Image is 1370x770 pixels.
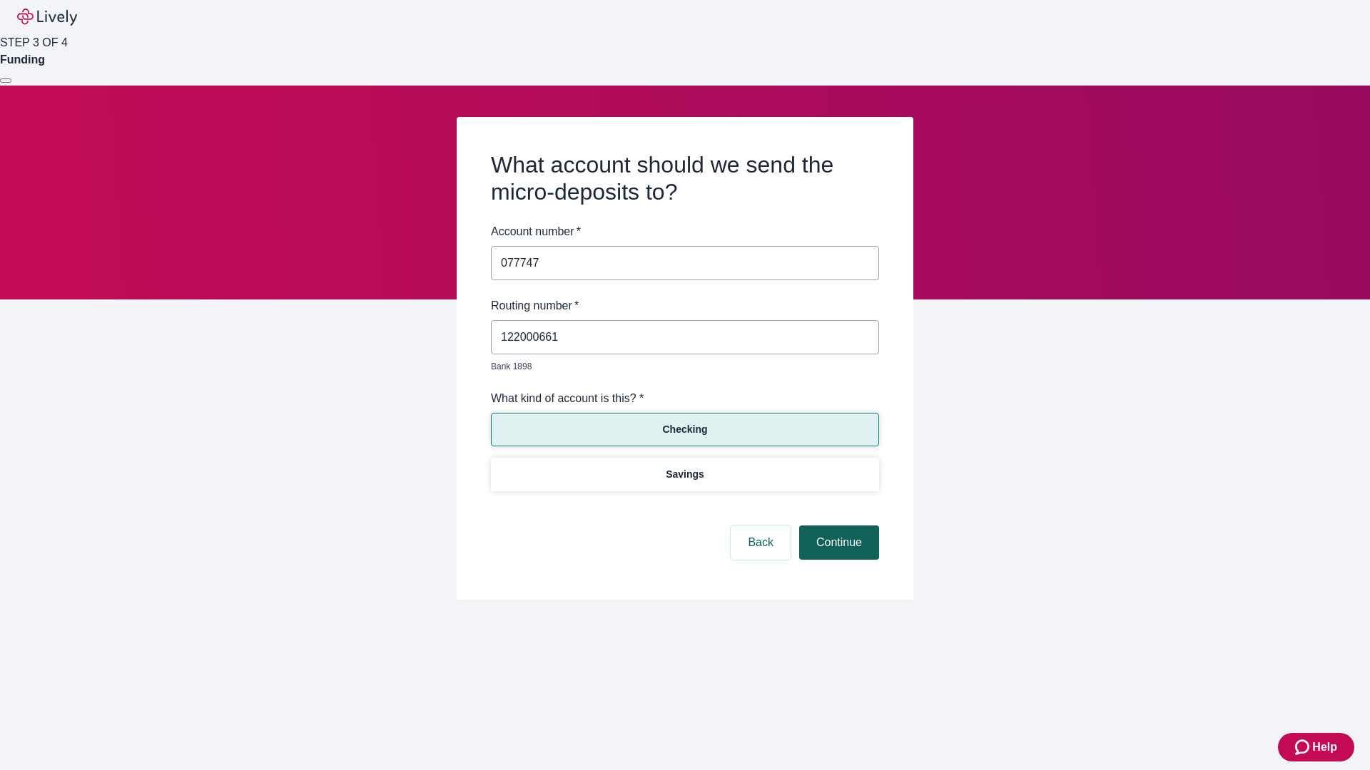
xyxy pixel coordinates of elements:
img: Lively [17,9,77,26]
button: Zendesk support iconHelp [1278,733,1354,761]
svg: Zendesk support icon [1295,739,1312,756]
button: Checking [491,413,879,446]
button: Continue [799,525,879,560]
p: Savings [666,467,704,482]
button: Back [731,525,791,560]
label: Account number [491,223,581,240]
button: Savings [491,458,879,491]
label: Routing number [491,297,579,314]
p: Bank 1898 [491,360,869,373]
h2: What account should we send the micro-deposits to? [491,151,879,206]
p: Checking [662,422,707,437]
label: What kind of account is this? * [491,390,644,407]
span: Help [1312,739,1337,756]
